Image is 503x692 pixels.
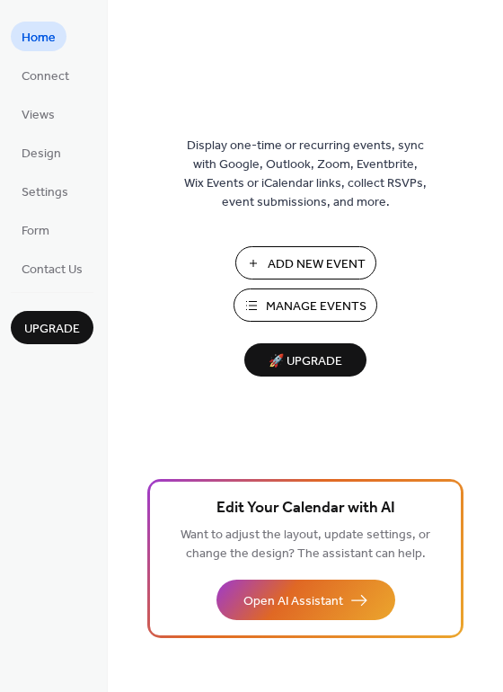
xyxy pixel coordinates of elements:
[184,137,427,212] span: Display one-time or recurring events, sync with Google, Outlook, Zoom, Eventbrite, Wix Events or ...
[11,138,72,167] a: Design
[11,176,79,206] a: Settings
[22,183,68,202] span: Settings
[22,106,55,125] span: Views
[243,592,343,611] span: Open AI Assistant
[181,523,430,566] span: Want to adjust the layout, update settings, or change the design? The assistant can help.
[216,580,395,620] button: Open AI Assistant
[22,222,49,241] span: Form
[11,22,66,51] a: Home
[266,297,366,316] span: Manage Events
[11,253,93,283] a: Contact Us
[234,288,377,322] button: Manage Events
[11,311,93,344] button: Upgrade
[268,255,366,274] span: Add New Event
[255,350,356,374] span: 🚀 Upgrade
[22,29,56,48] span: Home
[22,145,61,164] span: Design
[11,99,66,129] a: Views
[216,496,395,521] span: Edit Your Calendar with AI
[22,67,69,86] span: Connect
[24,320,80,339] span: Upgrade
[22,261,83,279] span: Contact Us
[11,60,80,90] a: Connect
[235,246,376,279] button: Add New Event
[244,343,366,377] button: 🚀 Upgrade
[11,215,60,244] a: Form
